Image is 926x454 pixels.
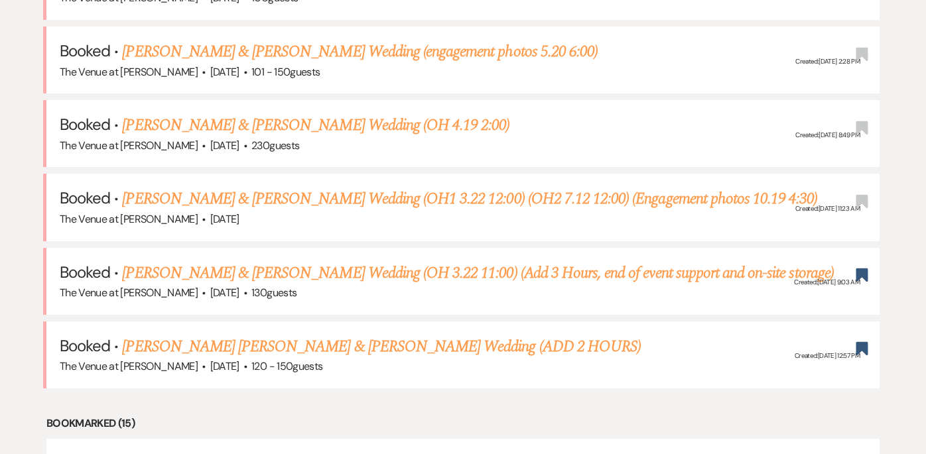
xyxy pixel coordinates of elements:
a: [PERSON_NAME] & [PERSON_NAME] Wedding (OH1 3.22 12:00) (OH2 7.12 12:00) (Engagement photos 10.19 ... [122,187,817,211]
span: Created: [DATE] 2:28 PM [795,57,860,66]
span: [DATE] [210,139,239,152]
span: [DATE] [210,359,239,373]
span: Booked [60,40,110,61]
span: 101 - 150 guests [251,65,320,79]
span: The Venue at [PERSON_NAME] [60,212,198,226]
span: The Venue at [PERSON_NAME] [60,65,198,79]
span: Created: [DATE] 11:23 AM [795,204,860,213]
span: Booked [60,114,110,135]
span: Created: [DATE] 9:03 AM [794,278,860,286]
span: Created: [DATE] 8:49 PM [795,131,860,139]
span: Created: [DATE] 12:57 PM [795,352,860,361]
a: [PERSON_NAME] [PERSON_NAME] & [PERSON_NAME] Wedding (ADD 2 HOURS) [122,335,641,359]
span: Booked [60,188,110,208]
span: [DATE] [210,65,239,79]
span: Booked [60,335,110,356]
span: The Venue at [PERSON_NAME] [60,359,198,373]
a: [PERSON_NAME] & [PERSON_NAME] Wedding (OH 3.22 11:00) (Add 3 Hours, end of event support and on-s... [122,261,833,285]
span: 120 - 150 guests [251,359,322,373]
span: [DATE] [210,286,239,300]
span: [DATE] [210,212,239,226]
span: 230 guests [251,139,299,152]
span: 130 guests [251,286,297,300]
span: The Venue at [PERSON_NAME] [60,286,198,300]
li: Bookmarked (15) [46,415,880,432]
a: [PERSON_NAME] & [PERSON_NAME] Wedding (engagement photos 5.20 6:00) [122,40,598,64]
span: Booked [60,262,110,282]
span: The Venue at [PERSON_NAME] [60,139,198,152]
a: [PERSON_NAME] & [PERSON_NAME] Wedding (OH 4.19 2:00) [122,113,509,137]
